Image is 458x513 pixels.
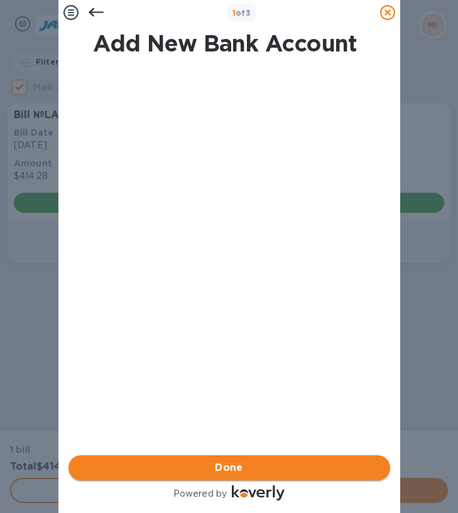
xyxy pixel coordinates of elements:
[70,30,381,57] h1: Add New Bank Account
[232,8,236,18] span: 1
[232,8,251,18] b: of 3
[68,455,390,480] button: Done
[215,460,243,475] span: Done
[232,485,285,500] img: Logo
[173,487,227,500] p: Powered by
